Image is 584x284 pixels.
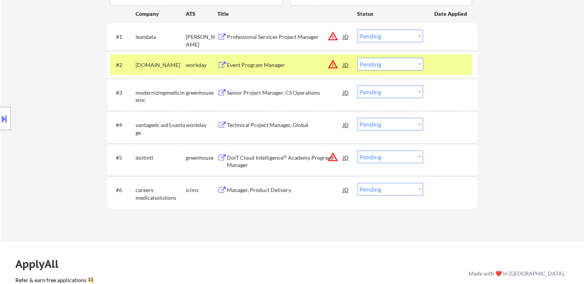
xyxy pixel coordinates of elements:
[328,59,338,70] button: warning_amber
[342,183,350,197] div: JD
[328,31,338,42] button: warning_amber
[342,85,350,99] div: JD
[136,154,186,162] div: doitintl
[136,89,186,104] div: modernizingmedicineinc
[227,121,343,129] div: Technical Project Manager, Global
[186,61,217,69] div: workday
[136,186,186,201] div: careers-medicalsolutions
[342,58,350,72] div: JD
[136,121,186,136] div: vantagedc.wd1.vantage
[342,30,350,43] div: JD
[227,89,343,97] div: Senior Project Manager, CS Operations
[186,154,217,162] div: greenhouse
[227,186,343,194] div: Manager, Product Delivery
[342,118,350,132] div: JD
[328,152,338,162] button: warning_amber
[186,89,217,97] div: greenhouse
[227,33,343,41] div: Professional Services Project Manager
[116,33,129,41] div: #1
[186,121,217,129] div: workday
[217,10,350,18] div: Title
[136,10,186,18] div: Company
[136,61,186,69] div: [DOMAIN_NAME]
[15,257,67,271] div: ApplyAll
[434,10,468,18] div: Date Applied
[186,33,217,48] div: [PERSON_NAME]
[357,7,423,20] div: Status
[186,10,217,18] div: ATS
[227,154,343,169] div: DoiT Cloud Intelligence™ Academy Program Manager
[186,186,217,194] div: icims
[342,150,350,164] div: JD
[227,61,343,69] div: Event Program Manager
[136,33,186,41] div: leandata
